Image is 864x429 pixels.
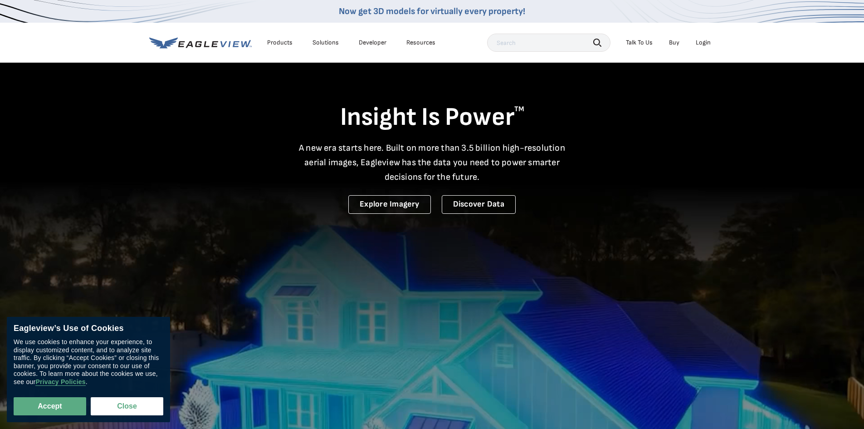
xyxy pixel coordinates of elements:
[514,105,524,113] sup: TM
[267,39,293,47] div: Products
[339,6,525,17] a: Now get 3D models for virtually every property!
[91,397,163,415] button: Close
[312,39,339,47] div: Solutions
[293,141,571,184] p: A new era starts here. Built on more than 3.5 billion high-resolution aerial images, Eagleview ha...
[487,34,610,52] input: Search
[669,39,679,47] a: Buy
[359,39,386,47] a: Developer
[14,324,163,334] div: Eagleview’s Use of Cookies
[442,195,516,214] a: Discover Data
[14,397,86,415] button: Accept
[14,338,163,386] div: We use cookies to enhance your experience, to display customized content, and to analyze site tra...
[149,102,715,133] h1: Insight Is Power
[626,39,653,47] div: Talk To Us
[696,39,711,47] div: Login
[406,39,435,47] div: Resources
[348,195,431,214] a: Explore Imagery
[35,378,85,386] a: Privacy Policies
